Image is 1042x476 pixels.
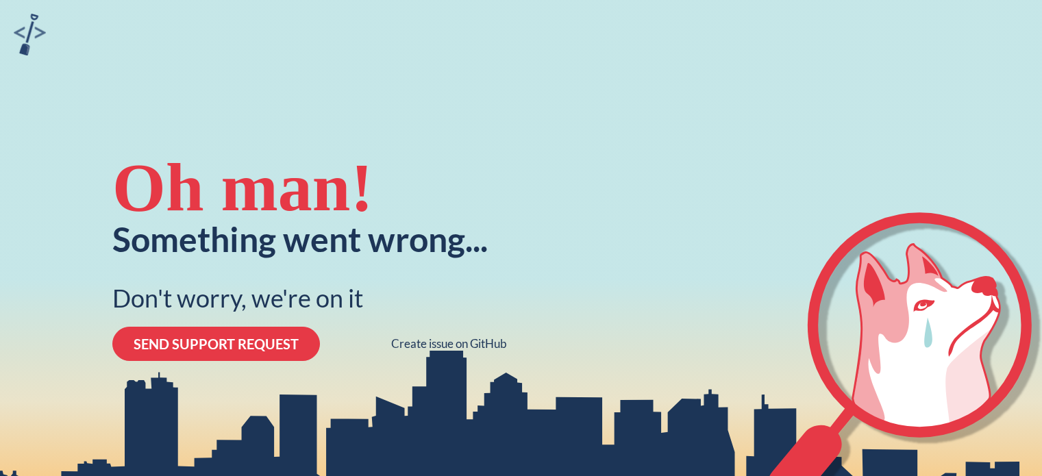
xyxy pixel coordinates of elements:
[391,337,507,351] a: Create issue on GitHub
[112,222,488,256] div: Something went wrong...
[112,284,363,313] div: Don't worry, we're on it
[14,14,46,55] img: sandbox logo
[112,153,373,222] div: Oh man!
[14,14,46,60] a: sandbox logo
[112,327,320,361] button: SEND SUPPORT REQUEST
